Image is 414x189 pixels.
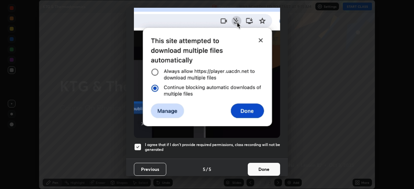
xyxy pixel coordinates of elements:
h4: 5 [203,166,205,173]
button: Previous [134,163,166,176]
button: Done [248,163,280,176]
h4: / [206,166,208,173]
h4: 5 [209,166,211,173]
h5: I agree that if I don't provide required permissions, class recording will not be generated [145,142,280,152]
